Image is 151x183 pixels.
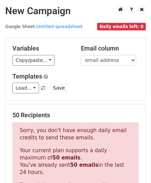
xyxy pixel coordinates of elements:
h2: New Campaign [5,5,146,17]
strong: 50 emails [70,162,98,168]
strong: 50 emails [53,155,81,161]
button: Save [50,83,68,93]
h5: Email column [81,45,139,52]
a: Daily emails left: 0 [97,24,146,29]
h5: 50 Recipients [12,111,139,119]
span: Daily emails left: 0 [97,23,146,30]
h5: Variables [12,45,70,52]
a: Load... [12,83,39,93]
a: Templates [12,73,42,80]
a: Untitled spreadsheet [36,24,82,29]
small: Google Sheet: [5,24,83,29]
p: Your current plan supports a daily maximum of . You've already sent in the last 24 hours. [20,147,131,176]
p: Sorry, you don't have enough daily email credits to send these emails. [20,127,131,141]
a: Copy/paste... [12,55,55,66]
